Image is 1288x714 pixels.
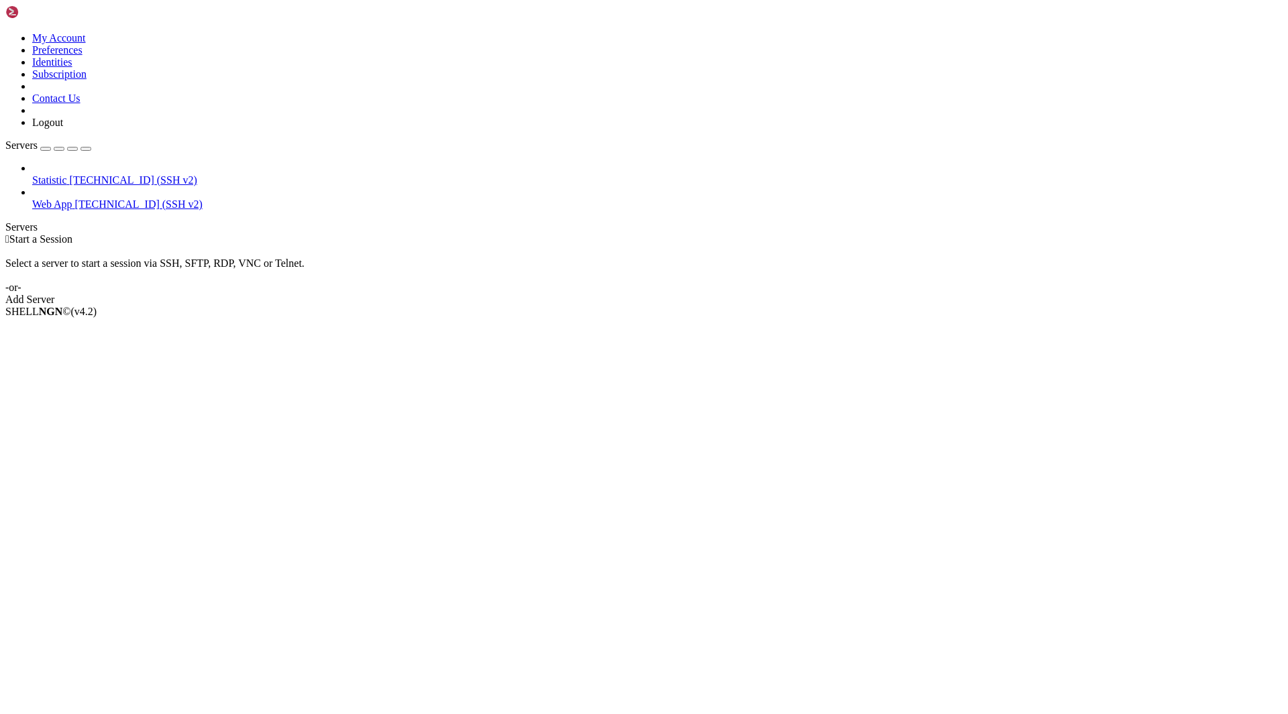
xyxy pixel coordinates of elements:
[32,198,72,210] span: Web App
[32,68,87,80] a: Subscription
[32,117,63,128] a: Logout
[5,5,83,19] img: Shellngn
[32,56,72,68] a: Identities
[9,233,72,245] span: Start a Session
[32,162,1283,186] li: Statistic [TECHNICAL_ID] (SSH v2)
[70,174,197,186] span: [TECHNICAL_ID] (SSH v2)
[32,93,80,104] a: Contact Us
[5,221,1283,233] div: Servers
[75,198,203,210] span: [TECHNICAL_ID] (SSH v2)
[32,32,86,44] a: My Account
[32,198,1283,211] a: Web App [TECHNICAL_ID] (SSH v2)
[32,174,1283,186] a: Statistic [TECHNICAL_ID] (SSH v2)
[39,306,63,317] b: NGN
[5,233,9,245] span: 
[71,306,97,317] span: 4.2.0
[5,139,91,151] a: Servers
[5,306,97,317] span: SHELL ©
[32,44,83,56] a: Preferences
[5,139,38,151] span: Servers
[32,174,67,186] span: Statistic
[5,245,1283,294] div: Select a server to start a session via SSH, SFTP, RDP, VNC or Telnet. -or-
[32,186,1283,211] li: Web App [TECHNICAL_ID] (SSH v2)
[5,294,1283,306] div: Add Server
